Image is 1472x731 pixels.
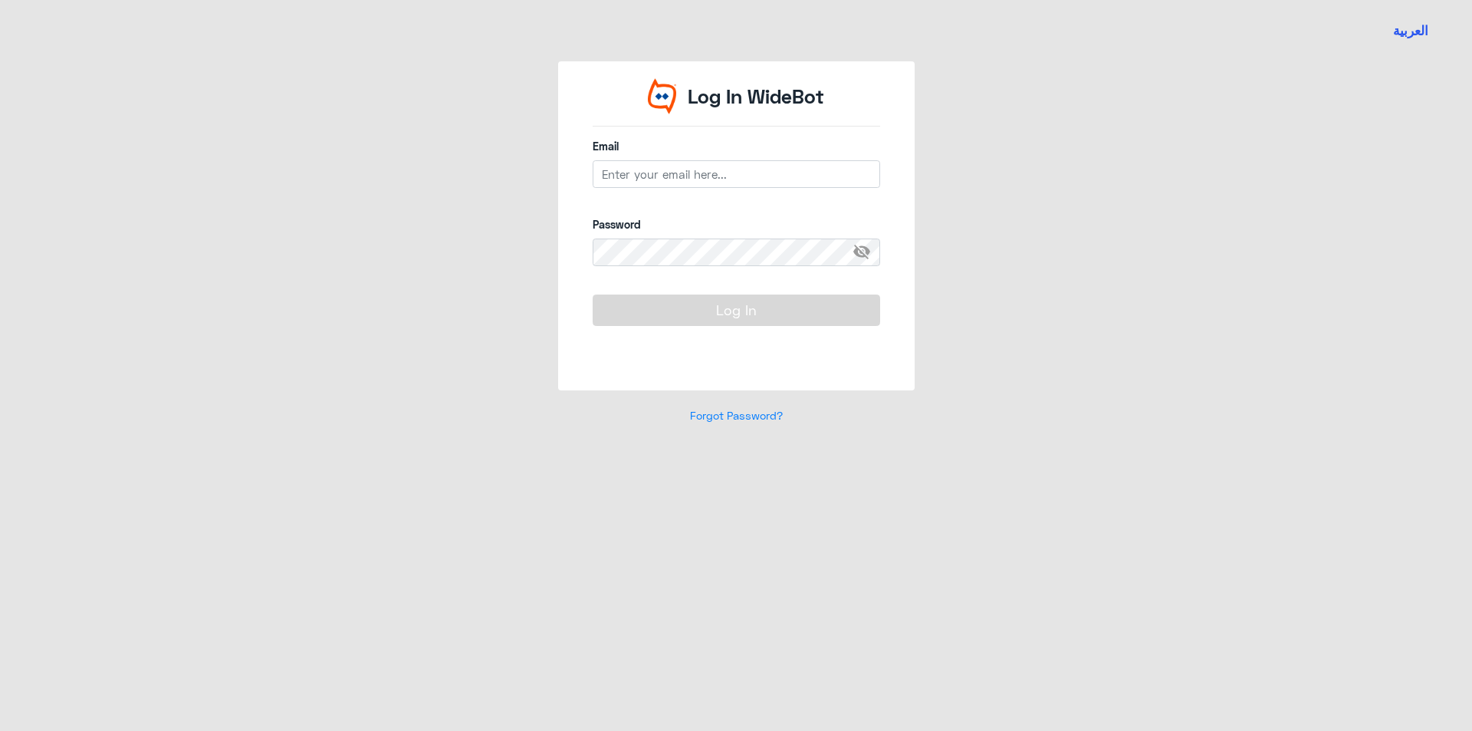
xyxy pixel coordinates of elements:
[648,78,677,114] img: Widebot Logo
[593,138,880,154] label: Email
[1384,12,1437,50] a: Switch language
[688,82,824,111] p: Log In WideBot
[690,409,783,422] a: Forgot Password?
[853,239,880,266] span: visibility_off
[593,295,880,325] button: Log In
[593,160,880,188] input: Enter your email here...
[593,216,880,232] label: Password
[1393,21,1428,41] button: العربية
